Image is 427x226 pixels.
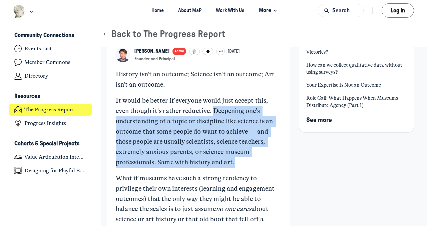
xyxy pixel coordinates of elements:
[219,49,223,54] span: +3
[306,117,332,123] span: See more
[253,4,282,17] button: More
[24,106,74,113] h4: The Progress Report
[172,4,207,17] a: About MaP
[24,59,70,66] h4: Member Commons
[134,48,240,62] button: View Kyle Bowen profileAdmin+3[DATE]Founder and Principal
[9,43,92,55] a: Events List
[24,167,86,174] h4: Designing for Playful Engagement
[24,154,86,160] h4: Value Articulation Intensive (Cultural Leadership Lab)
[134,56,175,62] button: Founder and Principal
[9,56,92,69] a: Member Commons
[9,104,92,116] a: The Progress Report
[9,91,92,102] button: ResourcesCollapse space
[9,30,92,41] button: Community ConnectionsCollapse space
[318,4,364,17] button: Search
[134,48,169,55] a: View Kyle Bowen profile
[259,6,279,15] span: More
[306,115,332,125] button: See more
[116,69,281,90] p: History isn't an outcome; Science isn't an outcome; Art isn't an outcome.
[228,49,240,54] a: [DATE]
[102,29,226,40] button: Back to The Progress Report
[14,93,40,100] h3: Resources
[13,4,35,19] button: Museums as Progress logo
[9,151,92,163] a: Value Articulation Intensive (Cultural Leadership Lab)
[24,120,66,127] h4: Progress Insights
[9,164,92,177] a: Designing for Playful Engagement
[299,6,414,210] aside: Right sidebar
[382,3,414,18] button: Log in
[14,140,79,147] h3: Cohorts & Special Projects
[116,48,130,62] a: View Kyle Bowen profile
[210,4,251,17] a: Work With Us
[306,41,406,56] a: Is Your Museum Celebrating the Wrong Victories?
[24,45,52,52] h4: Events List
[116,96,281,168] p: It would be better if everyone would just accept this, even though it's rather reductive. Deepeni...
[306,95,406,109] a: Role Call: What Happens When Museums Distribute Agency (Part 1)
[216,205,251,213] em: no one cares
[174,49,184,54] span: Admin
[14,32,74,39] h3: Community Connections
[13,5,25,18] img: Museums as Progress logo
[24,73,48,79] h4: Directory
[145,4,169,17] a: Home
[9,117,92,130] a: Progress Insights
[9,138,92,149] button: Cohorts & Special ProjectsCollapse space
[94,21,427,47] header: Page Header
[306,62,406,76] a: How can we collect qualitative data without using surveys?
[306,82,406,89] a: Your Expertise Is Not an Outcome
[9,70,92,82] a: Directory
